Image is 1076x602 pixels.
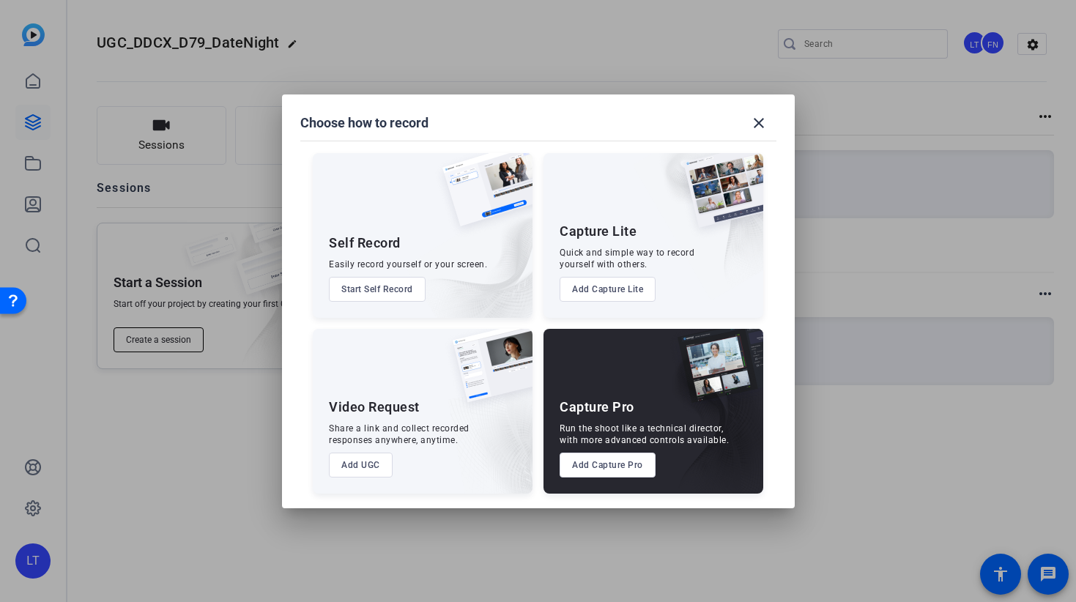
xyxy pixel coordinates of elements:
div: Share a link and collect recorded responses anywhere, anytime. [329,423,470,446]
img: self-record.png [431,153,533,241]
div: Quick and simple way to record yourself with others. [560,247,694,270]
img: capture-lite.png [672,153,763,242]
div: Video Request [329,398,420,416]
button: Add Capture Pro [560,453,656,477]
img: embarkstudio-self-record.png [405,185,533,318]
img: embarkstudio-capture-lite.png [632,153,763,300]
img: embarkstudio-ugc-content.png [448,374,533,494]
button: Add UGC [329,453,393,477]
div: Capture Pro [560,398,634,416]
mat-icon: close [750,114,768,132]
div: Run the shoot like a technical director, with more advanced controls available. [560,423,729,446]
h1: Choose how to record [300,114,428,132]
button: Add Capture Lite [560,277,656,302]
img: embarkstudio-capture-pro.png [655,347,763,494]
img: ugc-content.png [442,329,533,417]
button: Start Self Record [329,277,426,302]
img: capture-pro.png [667,329,763,418]
div: Self Record [329,234,401,252]
div: Easily record yourself or your screen. [329,259,487,270]
div: Capture Lite [560,223,637,240]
